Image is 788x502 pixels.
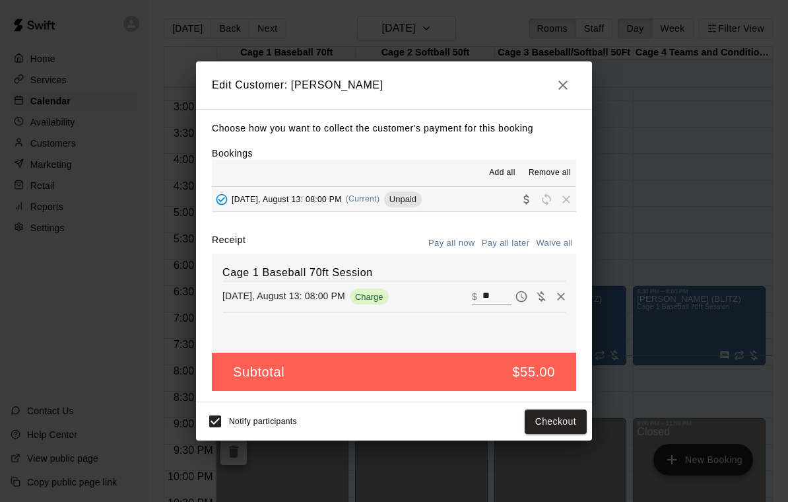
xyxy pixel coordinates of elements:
[531,290,551,301] span: Waive payment
[384,194,422,204] span: Unpaid
[212,190,232,209] button: Added - Collect Payment
[212,120,576,137] p: Choose how you want to collect the customer's payment for this booking
[222,289,345,303] p: [DATE], August 13: 08:00 PM
[489,166,515,180] span: Add all
[212,148,253,159] label: Bookings
[346,194,380,203] span: (Current)
[232,194,342,203] span: [DATE], August 13: 08:00 PM
[533,233,576,254] button: Waive all
[556,194,576,203] span: Remove
[222,264,566,281] h6: Cage 1 Baseball 70ft Session
[537,194,556,203] span: Reschedule
[517,194,537,203] span: Collect payment
[511,290,531,301] span: Pay later
[472,290,477,303] p: $
[233,363,284,381] h5: Subtotal
[481,162,523,184] button: Add all
[512,363,555,381] h5: $55.00
[212,187,576,211] button: Added - Collect Payment[DATE], August 13: 08:00 PM(Current)UnpaidCollect paymentRescheduleRemove
[350,292,389,302] span: Charge
[425,233,478,254] button: Pay all now
[478,233,533,254] button: Pay all later
[525,410,587,434] button: Checkout
[529,166,571,180] span: Remove all
[212,233,246,254] label: Receipt
[229,417,297,427] span: Notify participants
[551,287,571,306] button: Remove
[196,61,592,109] h2: Edit Customer: [PERSON_NAME]
[523,162,576,184] button: Remove all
